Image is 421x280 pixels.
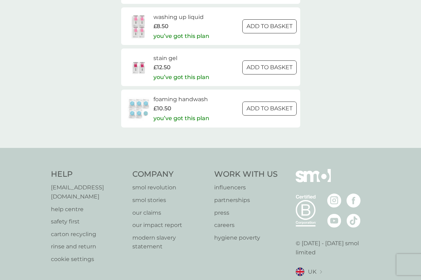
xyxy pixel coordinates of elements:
[132,233,207,251] a: modern slavery statement
[347,214,361,228] img: visit the smol Tiktok page
[296,169,331,193] img: smol
[51,183,126,201] a: [EMAIL_ADDRESS][DOMAIN_NAME]
[132,183,207,192] a: smol revolution
[51,230,126,239] a: carton recycling
[246,104,292,113] p: ADD TO BASKET
[132,221,207,230] a: our impact report
[242,102,297,116] button: ADD TO BASKET
[153,114,209,123] p: you’ve got this plan
[308,267,316,276] span: UK
[246,22,292,31] p: ADD TO BASKET
[214,233,278,242] a: hygiene poverty
[153,13,209,22] h6: washing up liquid
[51,242,126,251] a: rinse and return
[153,73,209,82] p: you’ve got this plan
[132,196,207,205] a: smol stories
[132,208,207,217] a: our claims
[242,60,297,74] button: ADD TO BASKET
[214,196,278,205] a: partnerships
[214,183,278,192] a: influencers
[246,63,292,72] p: ADD TO BASKET
[214,169,278,180] h4: Work With Us
[214,221,278,230] a: careers
[125,96,153,121] img: foaming handwash
[51,169,126,180] h4: Help
[125,55,153,80] img: stain gel
[296,239,370,257] p: © [DATE] - [DATE] smol limited
[153,104,171,113] span: £10.50
[347,194,361,208] img: visit the smol Facebook page
[153,95,209,104] h6: foaming handwash
[153,54,209,63] h6: stain gel
[327,214,341,228] img: visit the smol Youtube page
[125,14,153,39] img: washing up liquid
[242,19,297,33] button: ADD TO BASKET
[51,217,126,226] a: safety first
[153,22,169,31] span: £8.50
[51,255,126,264] a: cookie settings
[296,267,304,276] img: UK flag
[153,63,171,72] span: £12.50
[153,32,209,41] p: you’ve got this plan
[132,169,207,180] h4: Company
[214,208,278,217] a: press
[51,205,126,214] a: help centre
[327,194,341,208] img: visit the smol Instagram page
[320,270,322,274] img: select a new location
